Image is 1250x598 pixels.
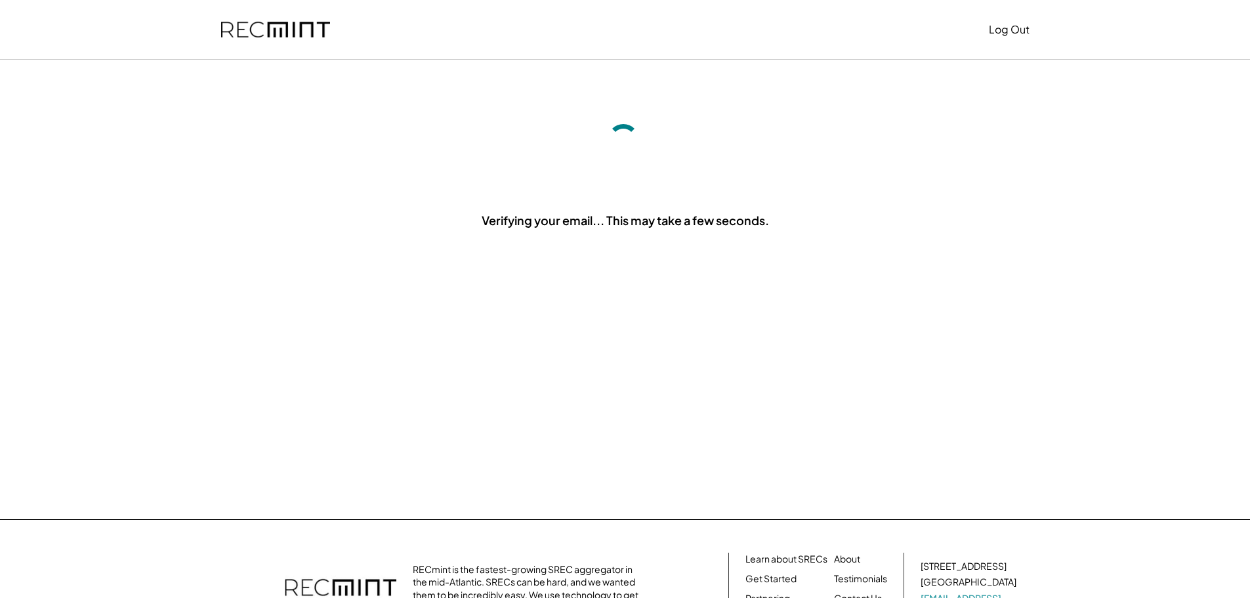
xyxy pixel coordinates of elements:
[921,560,1007,573] div: [STREET_ADDRESS]
[834,553,860,566] a: About
[921,576,1016,589] div: [GEOGRAPHIC_DATA]
[989,16,1030,43] button: Log Out
[221,22,330,38] img: recmint-logotype%403x.png
[834,572,887,586] a: Testimonials
[482,212,769,228] div: Verifying your email... This may take a few seconds.
[745,572,797,586] a: Get Started
[745,553,827,566] a: Learn about SRECs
